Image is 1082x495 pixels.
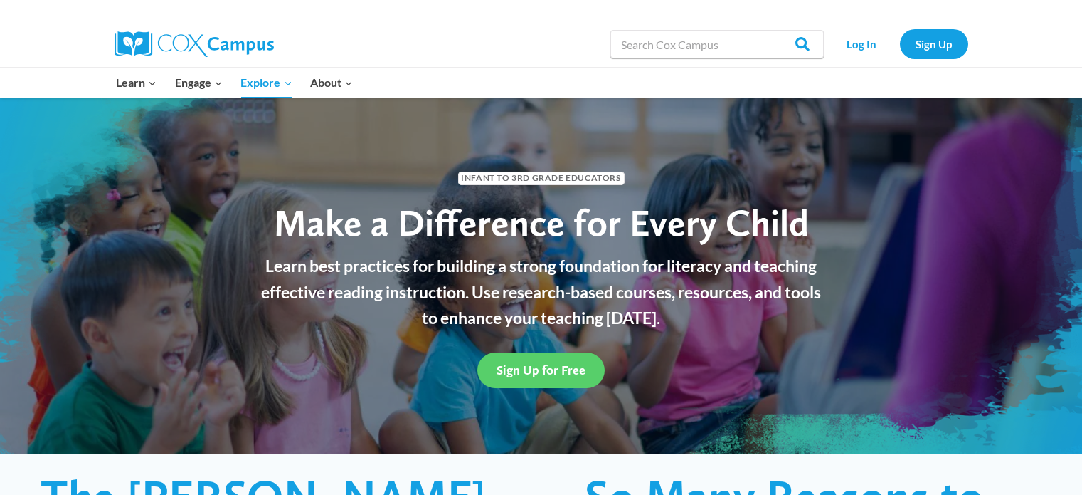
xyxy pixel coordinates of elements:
[253,253,829,331] p: Learn best practices for building a strong foundation for literacy and teaching effective reading...
[175,73,223,92] span: Engage
[610,30,824,58] input: Search Cox Campus
[274,200,809,245] span: Make a Difference for Every Child
[240,73,292,92] span: Explore
[831,29,968,58] nav: Secondary Navigation
[497,363,585,377] span: Sign Up for Free
[310,73,353,92] span: About
[116,73,157,92] span: Learn
[831,29,893,58] a: Log In
[107,68,362,98] nav: Primary Navigation
[477,353,605,387] a: Sign Up for Free
[900,29,968,58] a: Sign Up
[458,172,625,185] span: Infant to 3rd Grade Educators
[115,31,274,57] img: Cox Campus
